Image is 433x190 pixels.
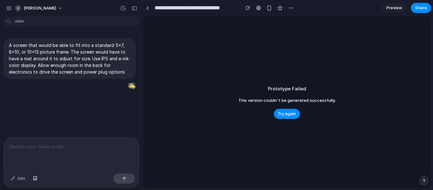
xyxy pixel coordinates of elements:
a: Preview [382,3,407,13]
button: [PERSON_NAME] [12,3,66,13]
span: Try again [278,111,296,117]
span: Share [415,5,427,11]
span: This version couldn't be generated successfully. [238,97,336,104]
h2: Prototype Failed [268,85,306,93]
button: Share [411,3,431,13]
button: Try again [274,109,300,119]
span: Preview [386,5,402,11]
p: A screen that would be able to fit into a standard 5x7, 8x10, or 10x13 picture frame. The screen ... [9,42,130,75]
span: [PERSON_NAME] [24,5,56,11]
